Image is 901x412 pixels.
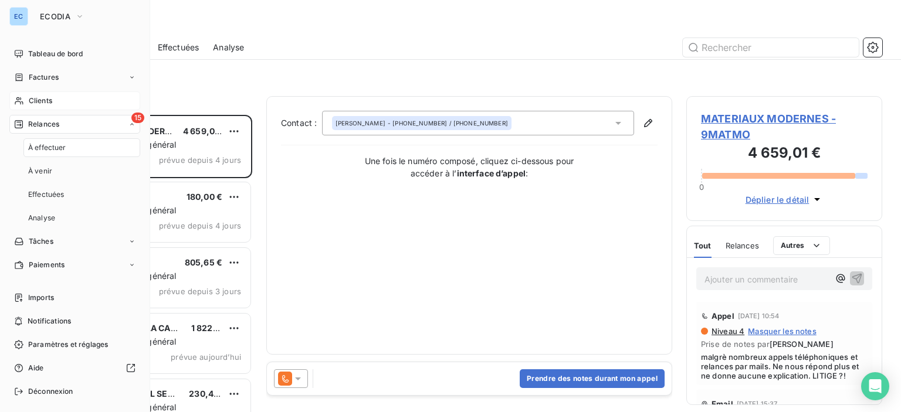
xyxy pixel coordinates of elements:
span: 0 [699,182,704,192]
a: Aide [9,359,140,377]
span: 805,65 € [185,257,222,267]
span: Relances [726,241,759,250]
span: Effectuées [28,189,65,200]
span: À venir [28,166,52,176]
p: Une fois le numéro composé, cliquez ci-dessous pour accéder à l’ : [352,155,587,179]
span: prévue aujourd’hui [171,352,241,362]
span: Factures [29,72,59,83]
strong: interface d’appel [457,168,526,178]
span: Imports [28,292,54,303]
span: Tout [694,241,712,250]
span: [PERSON_NAME] [770,339,834,349]
span: Aide [28,363,44,373]
span: prévue depuis 4 jours [159,221,241,230]
span: Effectuées [158,42,199,53]
span: 230,40 € [189,389,226,399]
span: Notifications [28,316,71,326]
span: [DATE] 10:54 [738,312,780,319]
span: Appel [712,311,734,321]
span: À effectuer [28,142,66,153]
span: prévue depuis 3 jours [159,287,241,296]
div: grid [56,115,252,412]
input: Rechercher [683,38,859,57]
span: prévue depuis 4 jours [159,155,241,165]
span: Analyse [213,42,244,53]
span: MATERIAUX MODERNES - 9MATMO [701,111,868,142]
span: Niveau 4 [710,326,744,336]
span: Paramètres et réglages [28,339,108,350]
span: ECODIA [40,12,70,21]
span: Tâches [29,236,53,247]
span: 180,00 € [187,192,222,202]
span: Tableau de bord [28,49,83,59]
span: Email [712,399,733,408]
span: [PERSON_NAME] [336,119,385,127]
span: Analyse [28,213,55,223]
div: - [PHONE_NUMBER] / [PHONE_NUMBER] [336,119,508,127]
span: 1 822,92 € [191,323,235,333]
button: Prendre des notes durant mon appel [520,369,665,388]
span: Relances [28,119,59,130]
div: EC [9,7,28,26]
button: Déplier le détail [742,193,827,206]
span: INTERMARCHE LA CARTONNERIE [83,323,219,333]
h3: 4 659,01 € [701,142,868,166]
span: Déconnexion [28,386,73,397]
span: Prise de notes par [701,339,868,349]
span: Clients [29,96,52,106]
span: malgrè nombreux appels téléphoniques et relances par mails. Ne nous répond plus et ne donne aucun... [701,352,868,380]
span: Masquer les notes [748,326,817,336]
label: Contact : [281,117,322,129]
span: 4 659,01 € [183,126,226,136]
span: Déplier le détail [746,193,809,206]
button: Autres [773,236,830,255]
span: [DATE] 15:37 [737,400,778,407]
span: 15 [131,113,144,123]
div: Open Intercom Messenger [861,372,889,400]
span: Paiements [29,260,65,270]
